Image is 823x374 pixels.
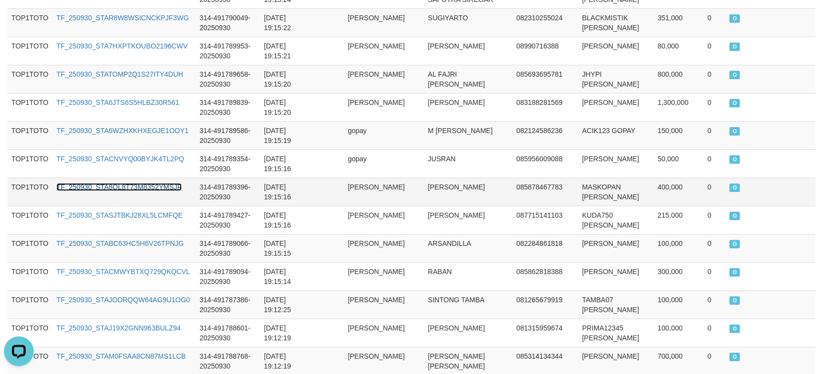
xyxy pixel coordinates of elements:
[704,37,726,65] td: 0
[424,319,513,347] td: [PERSON_NAME]
[704,319,726,347] td: 0
[196,65,260,93] td: 314-491789658-20250930
[196,206,260,234] td: 314-491789427-20250930
[7,206,52,234] td: TOP1TOTO
[704,290,726,319] td: 0
[513,319,578,347] td: 081315959674
[260,65,317,93] td: [DATE] 19:15:20
[56,155,184,163] a: TF_250930_STACNVYQ00BYJK4TL2PQ
[513,37,578,65] td: 08990716388
[654,234,704,262] td: 100,000
[344,206,424,234] td: [PERSON_NAME]
[424,121,513,149] td: M [PERSON_NAME]
[7,65,52,93] td: TOP1TOTO
[729,155,740,164] span: ON PROCESS
[654,206,704,234] td: 215,000
[729,325,740,333] span: ON PROCESS
[56,324,181,332] a: TF_250930_STAJ19X2GNN963BULZ94
[513,234,578,262] td: 082284861818
[56,352,186,360] a: TF_250930_STAM0FSAA8CN87MS1LCB
[654,65,704,93] td: 800,000
[729,212,740,220] span: ON PROCESS
[424,234,513,262] td: ARSANDILLA
[7,319,52,347] td: TOP1TOTO
[196,8,260,37] td: 314-491790049-20250930
[704,8,726,37] td: 0
[260,234,317,262] td: [DATE] 19:15:15
[56,211,183,219] a: TF_250930_STASJTBKJ28XL5LCMFQE
[424,65,513,93] td: AL FAJRI [PERSON_NAME]
[578,178,653,206] td: MASKOPAN [PERSON_NAME]
[344,121,424,149] td: gopay
[260,290,317,319] td: [DATE] 19:12:25
[56,70,183,78] a: TF_250930_STATOMP2Q1S27ITY4DUH
[578,149,653,178] td: [PERSON_NAME]
[4,4,34,34] button: Open LiveChat chat widget
[196,149,260,178] td: 314-491789354-20250930
[513,290,578,319] td: 081265679919
[513,8,578,37] td: 082310255024
[704,178,726,206] td: 0
[344,262,424,290] td: [PERSON_NAME]
[196,234,260,262] td: 314-491789066-20250930
[513,93,578,121] td: 083188281569
[7,93,52,121] td: TOP1TOTO
[344,65,424,93] td: [PERSON_NAME]
[704,206,726,234] td: 0
[513,65,578,93] td: 085693695781
[56,98,179,106] a: TF_250930_STA6JTS6S5HLBZ30R561
[56,239,184,247] a: TF_250930_STABC63HC5H6V26TPNJG
[578,93,653,121] td: [PERSON_NAME]
[424,262,513,290] td: RABAN
[729,127,740,136] span: ON PROCESS
[7,149,52,178] td: TOP1TOTO
[704,149,726,178] td: 0
[196,121,260,149] td: 314-491789586-20250930
[654,262,704,290] td: 300,000
[654,319,704,347] td: 100,000
[196,93,260,121] td: 314-491789839-20250930
[513,178,578,206] td: 085878467783
[344,37,424,65] td: [PERSON_NAME]
[344,290,424,319] td: [PERSON_NAME]
[56,183,182,191] a: TF_250930_STA8QL8T73M8352YMSJP
[654,121,704,149] td: 150,000
[7,121,52,149] td: TOP1TOTO
[654,8,704,37] td: 351,000
[7,234,52,262] td: TOP1TOTO
[729,268,740,277] span: ON PROCESS
[704,234,726,262] td: 0
[513,121,578,149] td: 082124586236
[578,206,653,234] td: KUDA750 [PERSON_NAME]
[654,93,704,121] td: 1,300,000
[654,149,704,178] td: 50,000
[260,8,317,37] td: [DATE] 19:15:22
[7,178,52,206] td: TOP1TOTO
[196,178,260,206] td: 314-491789396-20250930
[344,178,424,206] td: [PERSON_NAME]
[729,296,740,305] span: ON PROCESS
[344,234,424,262] td: [PERSON_NAME]
[424,37,513,65] td: [PERSON_NAME]
[578,65,653,93] td: JHYPI [PERSON_NAME]
[7,37,52,65] td: TOP1TOTO
[196,262,260,290] td: 314-491789094-20250930
[578,8,653,37] td: BLACKMISTIK [PERSON_NAME]
[424,93,513,121] td: [PERSON_NAME]
[729,14,740,23] span: ON PROCESS
[260,178,317,206] td: [DATE] 19:15:16
[729,240,740,248] span: ON PROCESS
[196,290,260,319] td: 314-491787386-20250930
[704,121,726,149] td: 0
[578,262,653,290] td: [PERSON_NAME]
[260,206,317,234] td: [DATE] 19:15:16
[260,37,317,65] td: [DATE] 19:15:21
[344,8,424,37] td: [PERSON_NAME]
[729,184,740,192] span: ON PROCESS
[704,93,726,121] td: 0
[513,262,578,290] td: 085862818388
[424,178,513,206] td: [PERSON_NAME]
[56,14,189,22] a: TF_250930_STAR8W8WSICNCKPJF3WG
[344,93,424,121] td: [PERSON_NAME]
[424,290,513,319] td: SINTONG TAMBA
